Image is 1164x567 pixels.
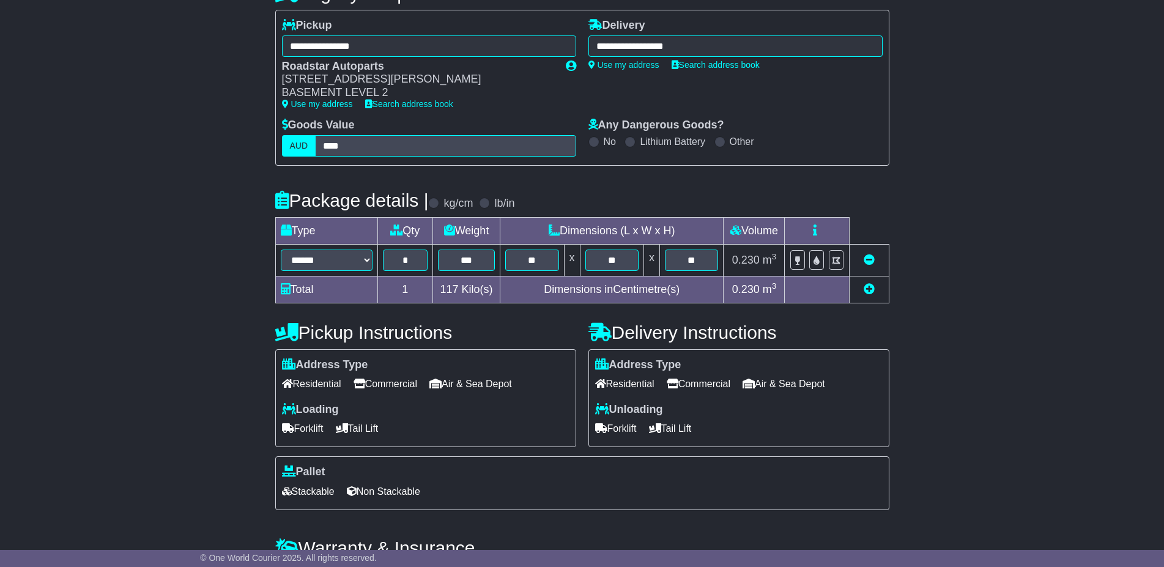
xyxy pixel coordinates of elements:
[588,60,659,70] a: Use my address
[347,482,420,501] span: Non Stackable
[429,374,512,393] span: Air & Sea Depot
[282,358,368,372] label: Address Type
[595,419,637,438] span: Forklift
[772,281,777,291] sup: 3
[500,217,724,244] td: Dimensions (L x W x H)
[282,135,316,157] label: AUD
[282,119,355,132] label: Goods Value
[282,86,554,100] div: BASEMENT LEVEL 2
[282,465,325,479] label: Pallet
[588,19,645,32] label: Delivery
[275,322,576,343] h4: Pickup Instructions
[282,19,332,32] label: Pickup
[763,283,777,295] span: m
[377,276,433,303] td: 1
[336,419,379,438] span: Tail Lift
[732,283,760,295] span: 0.230
[724,217,785,244] td: Volume
[200,553,377,563] span: © One World Courier 2025. All rights reserved.
[500,276,724,303] td: Dimensions in Centimetre(s)
[588,119,724,132] label: Any Dangerous Goods?
[672,60,760,70] a: Search address book
[282,403,339,417] label: Loading
[275,276,377,303] td: Total
[588,322,889,343] h4: Delivery Instructions
[864,283,875,295] a: Add new item
[743,374,825,393] span: Air & Sea Depot
[772,252,777,261] sup: 3
[433,217,500,244] td: Weight
[282,73,554,86] div: [STREET_ADDRESS][PERSON_NAME]
[732,254,760,266] span: 0.230
[443,197,473,210] label: kg/cm
[640,136,705,147] label: Lithium Battery
[354,374,417,393] span: Commercial
[282,374,341,393] span: Residential
[643,244,659,276] td: x
[564,244,580,276] td: x
[275,190,429,210] h4: Package details |
[440,283,459,295] span: 117
[763,254,777,266] span: m
[282,99,353,109] a: Use my address
[282,419,324,438] span: Forklift
[275,217,377,244] td: Type
[595,358,681,372] label: Address Type
[604,136,616,147] label: No
[864,254,875,266] a: Remove this item
[282,482,335,501] span: Stackable
[275,538,889,558] h4: Warranty & Insurance
[494,197,514,210] label: lb/in
[595,403,663,417] label: Unloading
[433,276,500,303] td: Kilo(s)
[667,374,730,393] span: Commercial
[377,217,433,244] td: Qty
[282,60,554,73] div: Roadstar Autoparts
[730,136,754,147] label: Other
[649,419,692,438] span: Tail Lift
[595,374,654,393] span: Residential
[365,99,453,109] a: Search address book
